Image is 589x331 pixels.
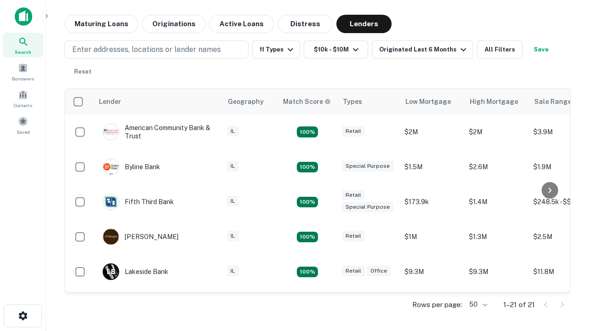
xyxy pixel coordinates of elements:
button: Reset [68,63,98,81]
td: $1.3M [464,219,529,254]
div: [PERSON_NAME] [103,228,179,245]
p: Enter addresses, locations or lender names [72,44,221,55]
button: 11 Types [252,40,300,59]
a: Saved [3,113,43,137]
button: $10k - $10M [304,40,368,59]
button: All Filters [477,40,523,59]
td: $2M [400,114,464,149]
td: $1.4M [464,184,529,219]
h6: Match Score [283,97,329,107]
a: Borrowers [3,59,43,84]
div: IL [227,196,239,206]
div: IL [227,126,239,137]
td: $2M [464,114,529,149]
button: Save your search to get updates of matches that match your search criteria. [526,40,556,59]
span: Search [15,48,31,56]
div: American Community Bank & Trust [103,124,213,140]
div: High Mortgage [470,96,518,107]
th: High Mortgage [464,89,529,114]
div: 50 [466,298,489,311]
div: IL [227,231,239,241]
p: L B [107,267,115,277]
span: Saved [17,128,30,136]
div: Special Purpose [342,202,393,212]
img: picture [103,124,119,140]
div: Matching Properties: 2, hasApolloMatch: undefined [297,126,318,137]
td: $1M [400,219,464,254]
div: Matching Properties: 2, hasApolloMatch: undefined [297,232,318,243]
iframe: Chat Widget [543,228,589,272]
img: capitalize-icon.png [15,7,32,26]
span: Contacts [14,102,32,109]
div: Retail [342,231,365,241]
div: Fifth Third Bank [103,194,174,210]
div: IL [227,266,239,276]
td: $173.9k [400,184,464,219]
div: Matching Properties: 3, hasApolloMatch: undefined [297,162,318,173]
img: picture [103,229,119,245]
div: Matching Properties: 3, hasApolloMatch: undefined [297,267,318,278]
th: Capitalize uses an advanced AI algorithm to match your search with the best lender. The match sco... [277,89,337,114]
td: $1.5M [400,149,464,184]
div: Byline Bank [103,159,160,175]
div: Lender [99,96,121,107]
div: Retail [342,126,365,137]
div: Office [367,266,391,276]
th: Low Mortgage [400,89,464,114]
th: Lender [93,89,222,114]
button: Lenders [336,15,392,33]
span: Borrowers [12,75,34,82]
button: Distress [277,15,333,33]
td: $9.3M [400,254,464,289]
a: Contacts [3,86,43,111]
div: Retail [342,190,365,200]
td: $7M [464,289,529,324]
img: picture [103,159,119,175]
div: Special Purpose [342,161,393,171]
div: IL [227,161,239,171]
div: Low Mortgage [405,96,451,107]
p: Rows per page: [412,299,462,310]
button: Maturing Loans [64,15,139,33]
div: Retail [342,266,365,276]
div: Types [343,96,362,107]
td: $2.6M [464,149,529,184]
div: Geography [228,96,264,107]
img: picture [103,194,119,210]
td: $2.7M [400,289,464,324]
div: Lakeside Bank [103,263,168,280]
div: Capitalize uses an advanced AI algorithm to match your search with the best lender. The match sco... [283,97,331,107]
button: Originations [142,15,206,33]
th: Types [337,89,400,114]
button: Enter addresses, locations or lender names [64,40,248,59]
button: Active Loans [209,15,274,33]
p: 1–21 of 21 [503,299,535,310]
div: Sale Range [534,96,572,107]
th: Geography [222,89,277,114]
a: Search [3,33,43,57]
td: $9.3M [464,254,529,289]
div: Originated Last 6 Months [379,44,469,55]
div: Matching Properties: 2, hasApolloMatch: undefined [297,197,318,208]
button: Originated Last 6 Months [372,40,473,59]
